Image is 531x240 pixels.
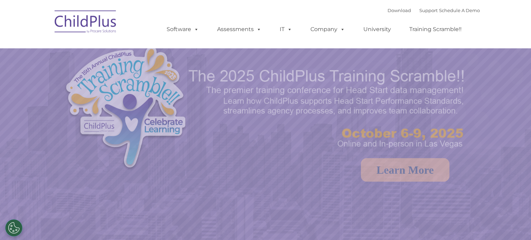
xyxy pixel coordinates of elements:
a: Training Scramble!! [402,22,468,36]
button: Cookies Settings [5,219,22,237]
img: ChildPlus by Procare Solutions [51,6,120,40]
a: Software [160,22,206,36]
a: Company [304,22,352,36]
a: Support [419,8,438,13]
font: | [388,8,480,13]
a: University [356,22,398,36]
a: Assessments [210,22,268,36]
a: Schedule A Demo [439,8,480,13]
a: Download [388,8,411,13]
a: IT [273,22,299,36]
a: Learn More [361,158,449,182]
